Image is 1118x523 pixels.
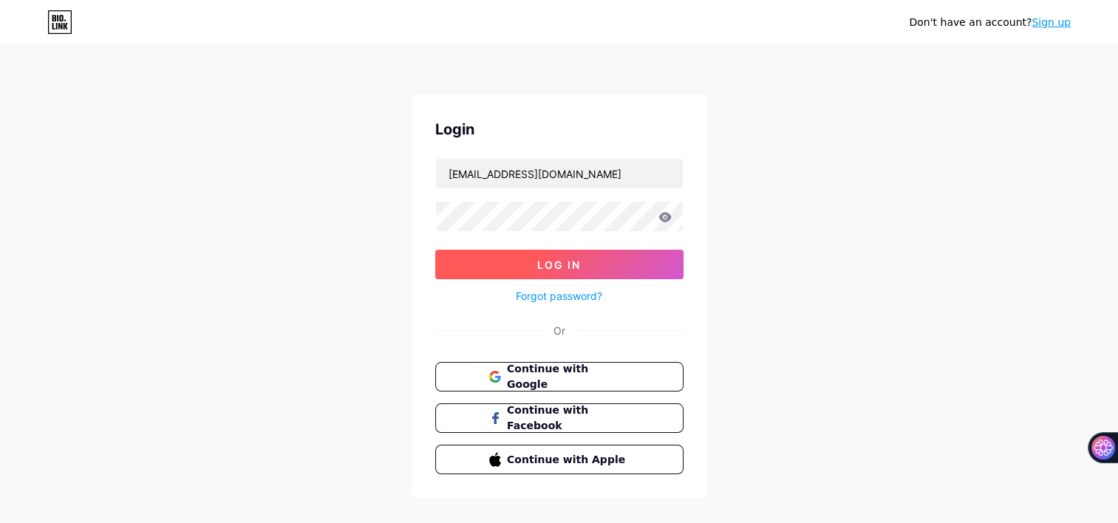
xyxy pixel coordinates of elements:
[507,452,629,468] span: Continue with Apple
[435,118,684,140] div: Login
[516,288,602,304] a: Forgot password?
[909,15,1071,30] div: Don't have an account?
[436,159,683,188] input: Username
[435,445,684,474] button: Continue with Apple
[537,259,581,271] span: Log In
[435,403,684,433] button: Continue with Facebook
[1032,16,1071,28] a: Sign up
[435,250,684,279] button: Log In
[507,403,629,434] span: Continue with Facebook
[507,361,629,392] span: Continue with Google
[553,323,565,338] div: Or
[435,362,684,392] button: Continue with Google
